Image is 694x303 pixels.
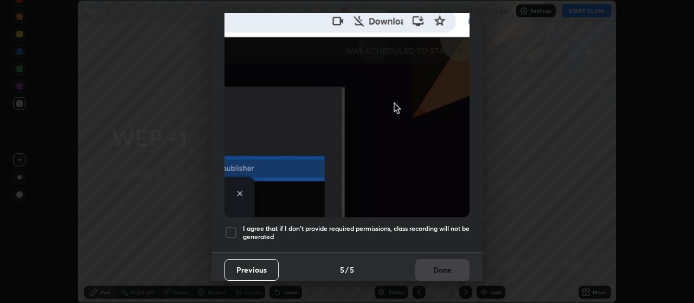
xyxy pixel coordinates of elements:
h4: / [345,264,349,275]
button: Previous [224,259,279,281]
h5: I agree that if I don't provide required permissions, class recording will not be generated [243,224,470,241]
h4: 5 [350,264,354,275]
h4: 5 [340,264,344,275]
